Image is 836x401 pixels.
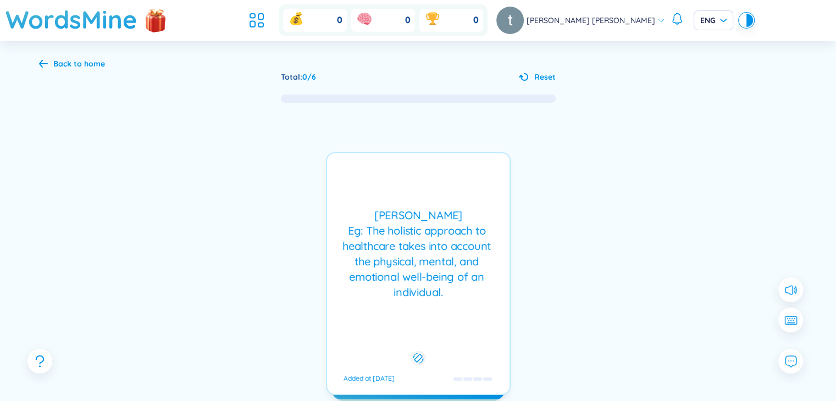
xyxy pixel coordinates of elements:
a: avatar [496,7,527,34]
span: 0 [337,14,342,26]
span: 0 / 6 [302,72,316,82]
a: Back to home [39,60,105,70]
button: Reset [519,71,556,83]
img: flashSalesIcon.a7f4f837.png [145,3,167,36]
span: Total : [281,72,302,82]
button: question [27,349,52,374]
img: avatar [496,7,524,34]
span: ENG [700,15,727,26]
span: question [33,354,47,368]
div: [PERSON_NAME] Eg: The holistic approach to healthcare takes into account the physical, mental, an... [333,208,504,300]
span: [PERSON_NAME] [PERSON_NAME] [527,14,655,26]
div: Back to home [53,58,105,70]
span: Reset [534,71,556,83]
div: Added at [DATE] [344,374,395,383]
span: 0 [405,14,411,26]
span: 0 [473,14,479,26]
